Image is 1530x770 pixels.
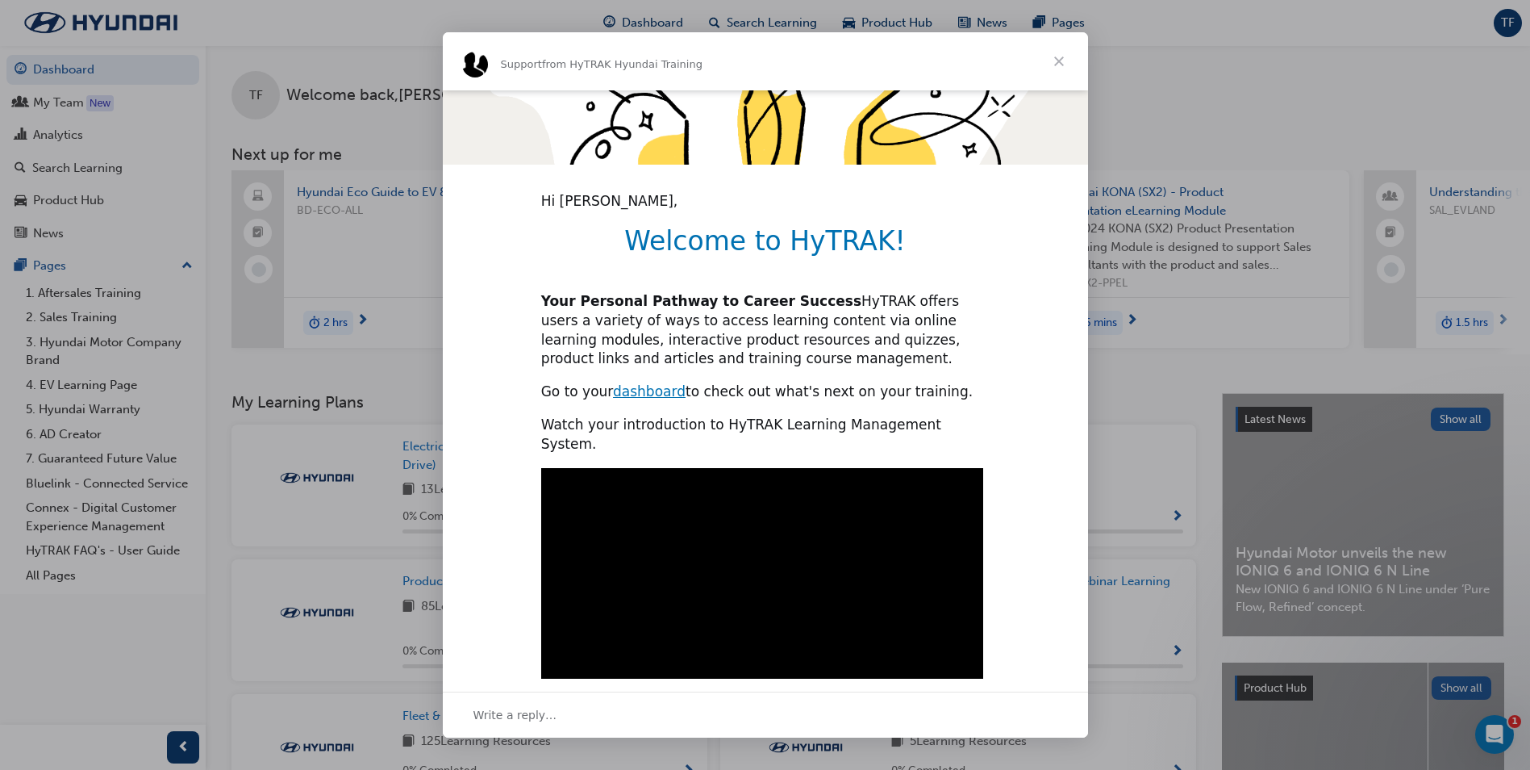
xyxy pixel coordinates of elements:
div: Open conversation and reply [443,692,1088,738]
span: Close [1030,32,1088,90]
h1: Welcome to HyTRAK! [541,225,990,268]
span: Write a reply… [473,705,557,726]
div: HyTRAK offers users a variety of ways to access learning content via online learning modules, int... [541,292,990,369]
b: Your Personal Pathway to Career Success [541,293,861,309]
a: dashboard [613,383,686,400]
div: Watch your introduction to HyTRAK Learning Management System. [541,416,990,454]
img: Profile image for Support [462,52,488,77]
span: from HyTRAK Hyundai Training [542,58,702,70]
div: Go to your to check out what's next on your training. [541,383,990,402]
span: Support [501,58,542,70]
div: Hi [PERSON_NAME], [541,192,990,211]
